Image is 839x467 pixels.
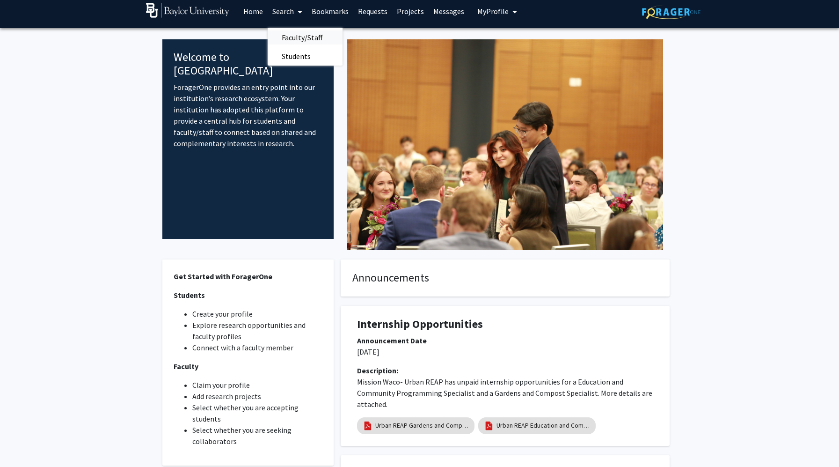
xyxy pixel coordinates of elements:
[363,421,373,431] img: pdf_icon.png
[496,421,590,430] a: Urban REAP Education and Community Programming Specialist
[268,49,343,63] a: Students
[192,319,323,342] li: Explore research opportunities and faculty profiles
[192,424,323,447] li: Select whether you are seeking collaborators
[174,272,272,281] strong: Get Started with ForagerOne
[268,28,336,47] span: Faculty/Staff
[357,346,653,357] p: [DATE]
[192,308,323,319] li: Create your profile
[375,421,469,430] a: Urban REAP Gardens and Compost Program Specialist
[174,82,323,149] p: ForagerOne provides an entry point into our institution’s research ecosystem. Your institution ha...
[174,290,205,300] strong: Students
[268,30,343,44] a: Faculty/Staff
[192,342,323,353] li: Connect with a faculty member
[146,3,230,18] img: Baylor University Logo
[484,421,494,431] img: pdf_icon.png
[357,365,653,376] div: Description:
[642,5,700,19] img: ForagerOne Logo
[268,47,325,66] span: Students
[192,391,323,402] li: Add research projects
[347,39,663,250] img: Cover Image
[174,362,198,371] strong: Faculty
[357,335,653,346] div: Announcement Date
[192,379,323,391] li: Claim your profile
[477,7,509,16] span: My Profile
[357,318,653,331] h1: Internship Opportunities
[352,271,658,285] h4: Announcements
[357,376,653,410] p: Mission Waco- Urban REAP has unpaid internship opportunities for a Education and Community Progra...
[192,402,323,424] li: Select whether you are accepting students
[7,425,40,460] iframe: Chat
[174,51,323,78] h4: Welcome to [GEOGRAPHIC_DATA]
